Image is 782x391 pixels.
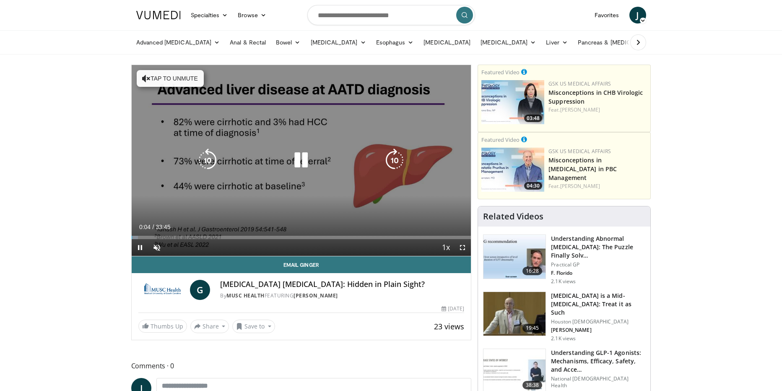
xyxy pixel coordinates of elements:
[522,381,543,389] span: 38:38
[524,182,542,190] span: 04:30
[481,148,544,192] a: 04:30
[132,65,471,256] video-js: Video Player
[548,182,647,190] div: Feat.
[136,11,181,19] img: VuMedi Logo
[190,280,210,300] a: G
[190,320,229,333] button: Share
[481,136,520,143] small: Featured Video
[132,236,471,239] div: Progress Bar
[271,34,305,51] a: Bowel
[418,34,475,51] a: [MEDICAL_DATA]
[548,89,643,105] a: Misconceptions in CHB Virologic Suppression
[156,224,170,230] span: 33:45
[437,239,454,256] button: Playback Rate
[548,148,611,155] a: GSK US Medical Affairs
[522,324,543,332] span: 19:45
[132,256,471,273] a: Email Ginger
[220,280,464,289] h4: [MEDICAL_DATA] [MEDICAL_DATA]: Hidden in Plain Sight?
[548,106,647,114] div: Feat.
[233,7,271,23] a: Browse
[551,261,645,268] p: Practical GP
[573,34,671,51] a: Pancreas & [MEDICAL_DATA]
[137,70,204,87] button: Tap to unmute
[524,115,542,122] span: 03:48
[551,375,645,389] p: National [DEMOGRAPHIC_DATA] Health
[371,34,419,51] a: Esophagus
[475,34,541,51] a: [MEDICAL_DATA]
[186,7,233,23] a: Specialties
[483,211,543,222] h4: Related Videos
[551,235,645,260] h3: Understanding Abnormal [MEDICAL_DATA]: The Puzzle Finally Solv…
[226,292,265,299] a: MUSC Health
[481,80,544,124] a: 03:48
[548,80,611,87] a: GSK US Medical Affairs
[551,270,645,276] p: F. Florido
[560,182,600,190] a: [PERSON_NAME]
[481,148,544,192] img: aa8aa058-1558-4842-8c0c-0d4d7a40e65d.jpg.150x105_q85_crop-smart_upscale.jpg
[551,327,645,334] p: [PERSON_NAME]
[306,34,371,51] a: [MEDICAL_DATA]
[138,320,187,333] a: Thumbs Up
[138,280,187,300] img: MUSC Health
[522,267,543,275] span: 16:28
[153,224,154,230] span: /
[548,156,617,182] a: Misconceptions in [MEDICAL_DATA] in PBC Management
[132,239,148,256] button: Pause
[131,360,472,371] span: Comments 0
[294,292,338,299] a: [PERSON_NAME]
[481,80,544,124] img: 59d1e413-5879-4b2e-8b0a-b35c7ac1ec20.jpg.150x105_q85_crop-smart_upscale.jpg
[483,292,546,336] img: 747e94ab-1cae-4bba-8046-755ed87a7908.150x105_q85_crop-smart_upscale.jpg
[225,34,271,51] a: Anal & Rectal
[442,305,464,313] div: [DATE]
[481,68,520,76] small: Featured Video
[139,224,151,230] span: 0:04
[483,292,645,342] a: 19:45 [MEDICAL_DATA] is a Mid-[MEDICAL_DATA]: Treat it as Such Houston [DEMOGRAPHIC_DATA] [PERSON...
[454,239,471,256] button: Fullscreen
[551,292,645,317] h3: [MEDICAL_DATA] is a Mid-[MEDICAL_DATA]: Treat it as Such
[551,349,645,374] h3: Understanding GLP-1 Agonists: Mechanisms, Efficacy, Safety, and Acce…
[220,292,464,300] div: By FEATURING
[551,335,576,342] p: 2.1K views
[560,106,600,113] a: [PERSON_NAME]
[551,318,645,325] p: Houston [DEMOGRAPHIC_DATA]
[590,7,624,23] a: Favorites
[434,321,464,331] span: 23 views
[483,235,546,279] img: 756ba46d-873c-446a-bef7-b53f94477476.150x105_q85_crop-smart_upscale.jpg
[131,34,225,51] a: Advanced [MEDICAL_DATA]
[232,320,275,333] button: Save to
[307,5,475,25] input: Search topics, interventions
[629,7,646,23] a: J
[148,239,165,256] button: Unmute
[541,34,572,51] a: Liver
[551,278,576,285] p: 2.1K views
[483,235,645,285] a: 16:28 Understanding Abnormal [MEDICAL_DATA]: The Puzzle Finally Solv… Practical GP F. Florido 2.1...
